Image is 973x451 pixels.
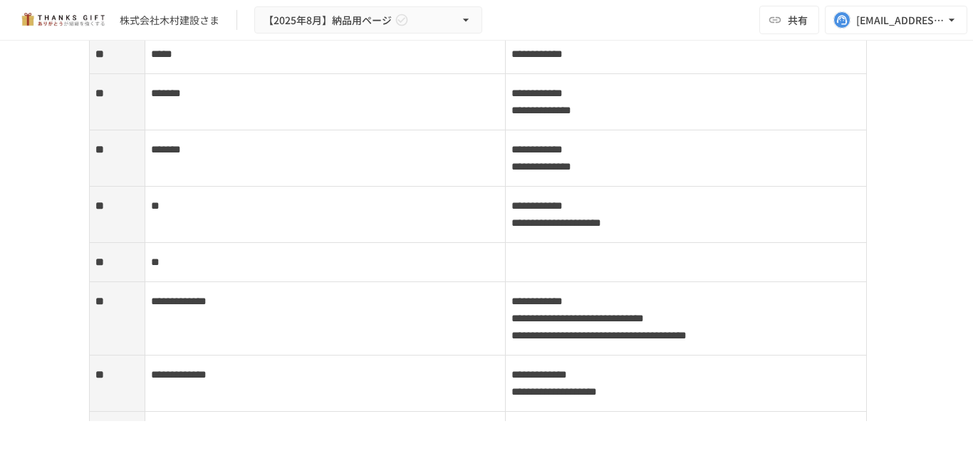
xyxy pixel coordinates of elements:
button: 共有 [759,6,819,34]
span: 共有 [788,12,808,28]
div: 株式会社木村建設さま [120,13,219,28]
img: mMP1OxWUAhQbsRWCurg7vIHe5HqDpP7qZo7fRoNLXQh [17,9,108,31]
button: [EMAIL_ADDRESS][DOMAIN_NAME] [825,6,967,34]
button: 【2025年8月】納品用ページ [254,6,482,34]
span: 【2025年8月】納品用ページ [264,11,392,29]
div: [EMAIL_ADDRESS][DOMAIN_NAME] [856,11,945,29]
